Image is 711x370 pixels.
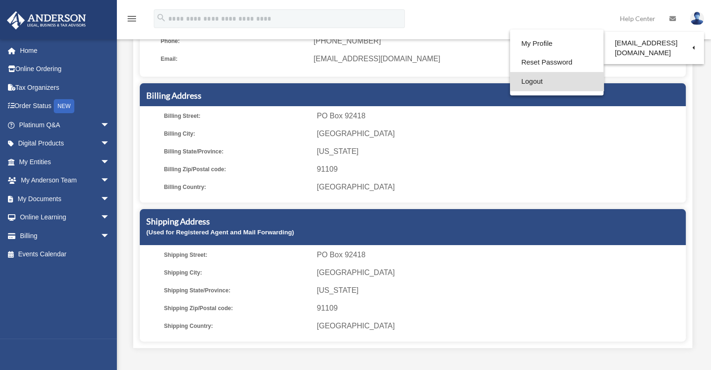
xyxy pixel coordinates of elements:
small: (Used for Registered Agent and Mail Forwarding) [146,229,294,236]
span: Billing Country: [164,181,310,194]
span: Phone: [161,35,307,48]
span: [GEOGRAPHIC_DATA] [317,181,682,194]
span: PO Box 92418 [317,248,682,261]
span: PO Box 92418 [317,109,682,123]
span: Shipping City: [164,266,310,279]
span: Shipping Zip/Postal code: [164,302,310,315]
span: Shipping Street: [164,248,310,261]
span: [PHONE_NUMBER] [314,35,679,48]
span: [US_STATE] [317,145,682,158]
a: Logout [510,72,603,91]
span: arrow_drop_down [101,208,119,227]
span: 91109 [317,302,682,315]
span: Shipping Country: [164,319,310,333]
a: Online Learningarrow_drop_down [7,208,124,227]
a: Tax Organizers [7,78,124,97]
span: [GEOGRAPHIC_DATA] [317,127,682,140]
span: Billing Zip/Postal code: [164,163,310,176]
a: Home [7,41,124,60]
span: Billing City: [164,127,310,140]
a: Events Calendar [7,245,124,264]
a: Reset Password [510,53,603,72]
h5: Shipping Address [146,216,679,227]
span: arrow_drop_down [101,116,119,135]
i: search [156,13,166,23]
a: Billingarrow_drop_down [7,226,124,245]
div: NEW [54,99,74,113]
a: My Profile [510,34,603,53]
span: Billing State/Province: [164,145,310,158]
a: My Documentsarrow_drop_down [7,189,124,208]
span: 91109 [317,163,682,176]
i: menu [126,13,137,24]
img: User Pic [690,12,704,25]
span: arrow_drop_down [101,152,119,172]
a: Online Ordering [7,60,124,79]
span: Billing Street: [164,109,310,123]
span: [US_STATE] [317,284,682,297]
span: [EMAIL_ADDRESS][DOMAIN_NAME] [314,52,679,65]
span: arrow_drop_down [101,189,119,209]
a: menu [126,16,137,24]
span: [GEOGRAPHIC_DATA] [317,319,682,333]
a: Order StatusNEW [7,97,124,116]
a: Digital Productsarrow_drop_down [7,134,124,153]
span: arrow_drop_down [101,134,119,153]
h5: Billing Address [146,90,679,102]
span: Email: [161,52,307,65]
a: [EMAIL_ADDRESS][DOMAIN_NAME] [603,34,704,62]
a: My Entitiesarrow_drop_down [7,152,124,171]
span: arrow_drop_down [101,171,119,190]
a: Platinum Q&Aarrow_drop_down [7,116,124,134]
img: Anderson Advisors Platinum Portal [4,11,89,29]
a: My Anderson Teamarrow_drop_down [7,171,124,190]
span: arrow_drop_down [101,226,119,246]
span: [GEOGRAPHIC_DATA] [317,266,682,279]
span: Shipping State/Province: [164,284,310,297]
